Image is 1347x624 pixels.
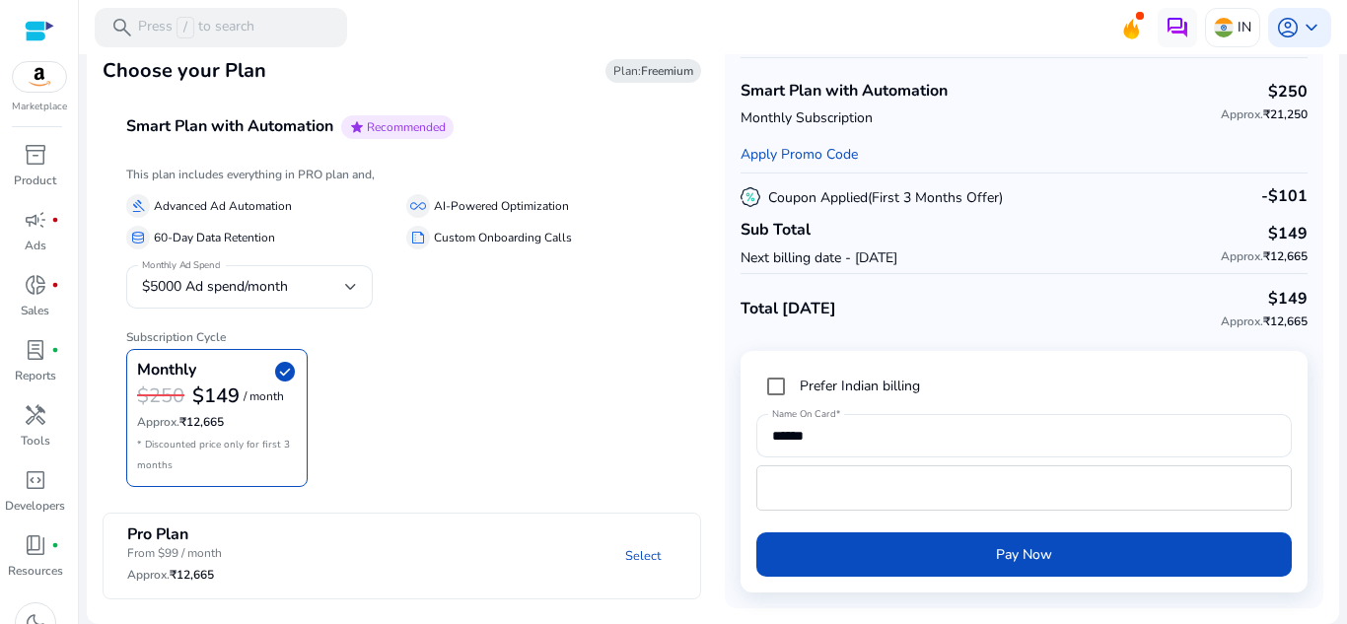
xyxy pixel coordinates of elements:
p: Tools [21,432,50,450]
span: Approx. [127,567,170,583]
h4: $149 [1268,225,1308,243]
a: Apply Promo Code [741,145,858,164]
span: lab_profile [24,338,47,362]
span: fiber_manual_record [51,346,59,354]
span: book_4 [24,533,47,557]
mat-label: Monthly Ad Spend [142,258,220,272]
span: summarize [410,230,426,245]
h6: Subscription Cycle [126,314,677,344]
h4: -$101 [1261,187,1308,206]
p: Ads [25,237,46,254]
span: fiber_manual_record [51,281,59,289]
h6: ₹12,665 [137,415,297,429]
a: Select [609,538,676,574]
h6: ₹21,250 [1221,107,1308,121]
button: Pay Now [756,532,1292,577]
img: in.svg [1214,18,1234,37]
span: account_circle [1276,16,1300,39]
iframe: Secure card payment input frame [767,468,1281,508]
span: / [177,17,194,38]
span: fiber_manual_record [51,541,59,549]
span: fiber_manual_record [51,216,59,224]
h6: This plan includes everything in PRO plan and, [126,168,677,181]
h4: $149 [1268,290,1308,309]
p: Press to search [138,17,254,38]
span: gavel [130,198,146,214]
label: Prefer Indian billing [796,376,920,396]
h4: Pro Plan [127,525,222,544]
p: Resources [8,562,63,580]
p: Developers [5,497,65,515]
p: Coupon Applied [768,188,1003,208]
p: From $99 / month [127,544,222,562]
span: (First 3 Months Offer) [868,188,1003,207]
span: Plan: [613,63,693,79]
p: AI-Powered Optimization [434,196,569,217]
span: Approx. [1221,248,1263,264]
h3: $250 [137,384,184,408]
div: Smart Plan with AutomationstarRecommended [103,162,701,503]
b: $149 [192,382,240,409]
span: donut_small [24,273,47,297]
span: Recommended [367,119,446,135]
span: Pay Now [996,544,1052,565]
p: 60-Day Data Retention [154,228,275,248]
img: amazon.svg [13,62,66,92]
h6: ₹12,665 [127,568,222,582]
mat-label: Name On Card [772,407,835,421]
span: Approx. [1221,106,1263,122]
h6: ₹12,665 [1221,314,1308,328]
h3: Choose your Plan [103,59,266,83]
span: star [349,119,365,135]
p: Monthly Subscription [741,107,948,128]
span: search [110,16,134,39]
h4: Monthly [137,361,196,380]
p: Advanced Ad Automation [154,196,292,217]
p: Custom Onboarding Calls [434,228,572,248]
p: Marketplace [12,100,67,114]
p: Next billing date - [DATE] [741,247,897,268]
p: Product [14,172,56,189]
p: Sales [21,302,49,319]
p: / month [244,390,284,403]
h4: Sub Total [741,221,897,240]
p: Reports [15,367,56,384]
span: $5000 Ad spend/month [142,277,288,296]
span: keyboard_arrow_down [1300,16,1323,39]
span: Approx. [1221,313,1263,329]
h4: Total [DATE] [741,300,836,318]
span: all_inclusive [410,198,426,214]
h6: ₹12,665 [1221,249,1308,263]
mat-expansion-panel-header: Smart Plan with AutomationstarRecommended [103,93,748,162]
p: * Discounted price only for first 3 months [137,435,297,476]
span: code_blocks [24,468,47,492]
span: check_circle [273,360,297,383]
mat-expansion-panel-header: Pro PlanFrom $99 / monthApprox.₹12,665Select [104,514,747,598]
b: Freemium [641,63,693,79]
h4: Smart Plan with Automation [126,117,333,136]
span: database [130,230,146,245]
h4: Smart Plan with Automation [741,82,948,101]
span: Approx. [137,414,179,430]
p: IN [1238,10,1251,44]
span: inventory_2 [24,143,47,167]
span: handyman [24,403,47,427]
span: campaign [24,208,47,232]
h4: $250 [1268,83,1308,102]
